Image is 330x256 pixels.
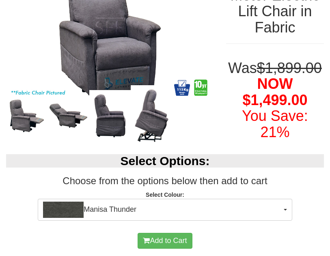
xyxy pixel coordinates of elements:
b: Select Options: [120,154,209,168]
strong: Select Colour: [146,191,184,198]
font: You Save: 21% [242,108,308,140]
span: NOW $1,499.00 [242,75,307,108]
img: Manisa Thunder [43,202,84,218]
button: Manisa ThunderManisa Thunder [38,199,292,221]
h1: Was [226,60,324,140]
button: Add to Cart [138,233,192,249]
del: $1,899.00 [257,60,322,76]
span: Manisa Thunder [43,202,281,218]
h3: Choose from the options below then add to cart [6,176,324,186]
